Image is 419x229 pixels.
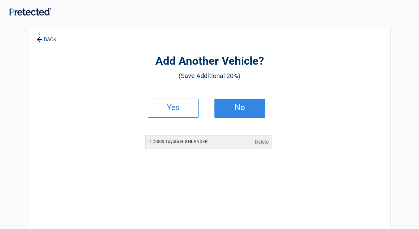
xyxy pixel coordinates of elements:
[64,70,355,81] h3: (Save Additional 20%)
[36,31,58,42] a: BACK
[64,54,355,69] h2: Add Another Vehicle?
[149,138,208,145] h2: 2005 Toyota HIGHLANDER
[149,138,154,144] span: 1 |
[221,105,259,110] h2: No
[154,105,192,110] h2: Yes
[10,8,51,16] img: Main Logo
[255,138,269,146] a: Delete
